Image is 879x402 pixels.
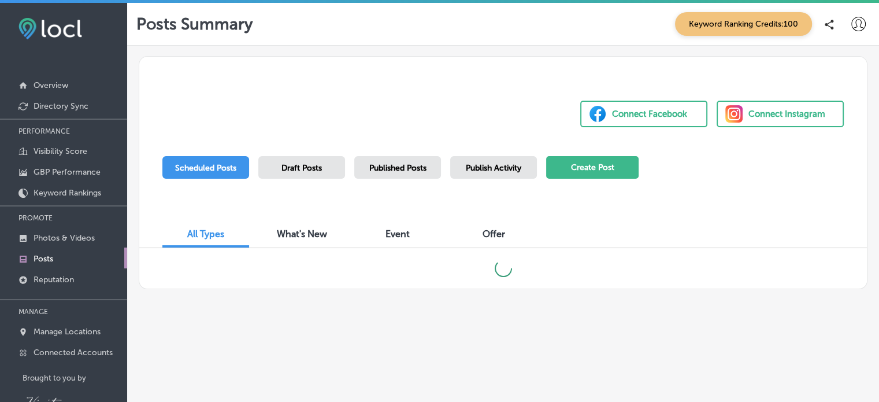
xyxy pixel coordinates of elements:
[34,80,68,90] p: Overview
[34,275,74,285] p: Reputation
[34,101,88,111] p: Directory Sync
[369,163,426,173] span: Published Posts
[483,228,505,239] span: Offer
[34,327,101,337] p: Manage Locations
[175,163,236,173] span: Scheduled Posts
[34,146,87,156] p: Visibility Score
[34,188,101,198] p: Keyword Rankings
[34,167,101,177] p: GBP Performance
[466,163,521,173] span: Publish Activity
[187,228,224,239] span: All Types
[18,18,82,39] img: fda3e92497d09a02dc62c9cd864e3231.png
[136,14,253,34] p: Posts Summary
[281,163,322,173] span: Draft Posts
[385,228,410,239] span: Event
[748,105,825,123] div: Connect Instagram
[34,233,95,243] p: Photos & Videos
[277,228,327,239] span: What's New
[34,254,53,264] p: Posts
[23,374,127,382] p: Brought to you by
[546,156,639,179] button: Create Post
[612,105,687,123] div: Connect Facebook
[580,101,707,127] button: Connect Facebook
[717,101,844,127] button: Connect Instagram
[34,348,113,357] p: Connected Accounts
[675,12,812,36] span: Keyword Ranking Credits: 100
